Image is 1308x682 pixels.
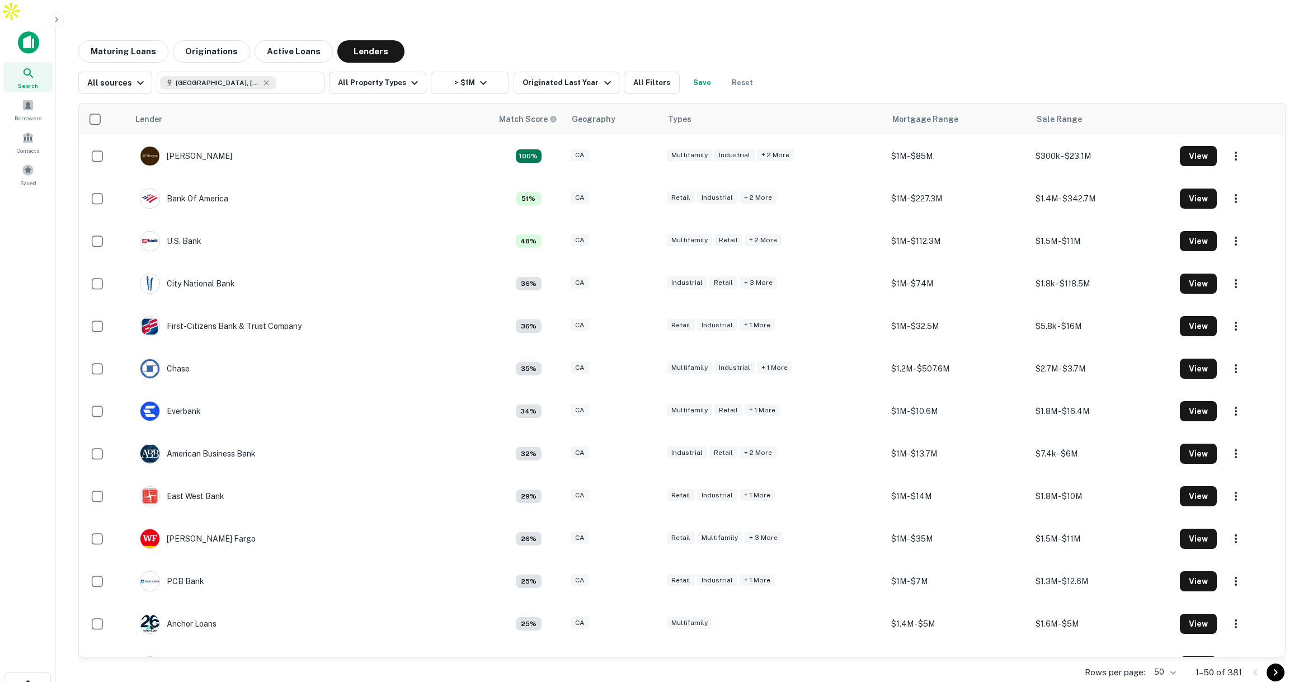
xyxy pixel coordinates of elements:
img: picture [140,317,159,336]
div: City National Bank [140,274,235,294]
button: > $1M [431,72,509,94]
button: View [1180,529,1217,549]
td: $1.2M - $507.6M [886,347,1030,390]
div: Retail [709,276,737,289]
td: $1M - $112.3M [886,220,1030,262]
div: Matching Properties: 33, hasApolloMatch: undefined [516,277,542,290]
button: All Property Types [329,72,426,94]
div: Retail [667,532,695,544]
button: View [1180,231,1217,251]
img: picture [140,529,159,548]
th: Sale Range [1030,104,1174,135]
img: picture [140,189,159,208]
a: Saved [3,159,53,190]
div: Contacts [3,127,53,157]
div: CA [571,404,589,417]
div: + 1 more [757,361,792,374]
div: Retail [714,234,742,247]
img: picture [140,147,159,166]
td: $2.7M - $3.7M [1030,347,1174,390]
div: Sale Range [1037,112,1082,126]
td: $1.8M - $16.4M [1030,390,1174,432]
div: Industrial [697,489,737,502]
td: $1M - $35M [886,518,1030,560]
div: Types [668,112,691,126]
div: + 1 more [745,404,780,417]
span: Search [18,81,38,90]
td: $1M - $32.5M [886,305,1030,347]
img: picture [140,614,159,633]
th: Types [661,104,886,135]
div: + 3 more [745,532,782,544]
div: Geography [572,112,615,126]
td: $1.3M - $12.6M [1030,560,1174,603]
div: Multifamily [667,234,712,247]
button: View [1180,316,1217,336]
th: Mortgage Range [886,104,1030,135]
button: View [1180,189,1217,209]
img: picture [140,274,159,293]
td: $1.8k - $118.5M [1030,262,1174,305]
img: picture [140,572,159,591]
div: Matching Properties: 31, hasApolloMatch: undefined [516,405,542,418]
div: Retail [667,319,695,332]
img: picture [140,232,159,251]
div: Everbank [140,401,201,421]
div: + 2 more [740,446,777,459]
div: Multifamily [667,617,712,629]
a: Search [3,62,53,92]
div: Matching Properties: 32, hasApolloMatch: undefined [516,362,542,375]
div: Industrial [667,276,707,289]
button: View [1180,274,1217,294]
a: Borrowers [3,95,53,125]
div: Matching Properties: 46, hasApolloMatch: undefined [516,192,542,205]
button: Maturing Loans [78,40,168,63]
span: Borrowers [15,114,41,123]
div: Industrial [667,446,707,459]
button: All Filters [624,72,680,94]
div: Industrial [697,319,737,332]
span: Saved [20,178,36,187]
div: 50 [1150,664,1178,680]
div: + 1 more [740,319,775,332]
div: Retail [667,489,695,502]
button: View [1180,656,1217,676]
button: View [1180,146,1217,166]
td: $1.4M - $5M [886,603,1030,645]
div: Mortgage Range [892,112,958,126]
div: First-citizens Bank & Trust Company [140,316,302,336]
td: $1M - $227.3M [886,177,1030,220]
div: Industrial [714,149,755,162]
div: Industrial [714,361,755,374]
button: Reset [724,72,760,94]
td: $5.8k - $16M [1030,305,1174,347]
button: Go to next page [1267,664,1285,681]
div: CA [571,191,589,204]
div: CA [571,617,589,629]
button: View [1180,444,1217,464]
div: CA [571,234,589,247]
td: $1.5M - $11M [1030,518,1174,560]
div: Matching Properties: 19, hasApolloMatch: undefined [516,617,542,631]
td: $1M - $74M [886,262,1030,305]
th: Geography [565,104,661,135]
td: $1M - $7M [886,560,1030,603]
div: CA [571,149,589,162]
button: View [1180,401,1217,421]
button: Lenders [337,40,404,63]
div: CA [571,574,589,587]
button: View [1180,571,1217,591]
div: + 2 more [745,234,782,247]
div: Industrial [697,574,737,587]
div: Multifamily [667,361,712,374]
button: View [1180,614,1217,634]
th: Capitalize uses an advanced AI algorithm to match your search with the best lender. The match sco... [492,104,565,135]
td: $1M - $14M [886,475,1030,518]
div: CA [571,361,589,374]
td: $1M - $10.6M [886,390,1030,432]
span: [GEOGRAPHIC_DATA], [GEOGRAPHIC_DATA], [GEOGRAPHIC_DATA] [176,78,260,88]
div: [PERSON_NAME] Fargo [140,529,256,549]
div: U.s. Bank [140,231,201,251]
div: Multifamily [697,532,742,544]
